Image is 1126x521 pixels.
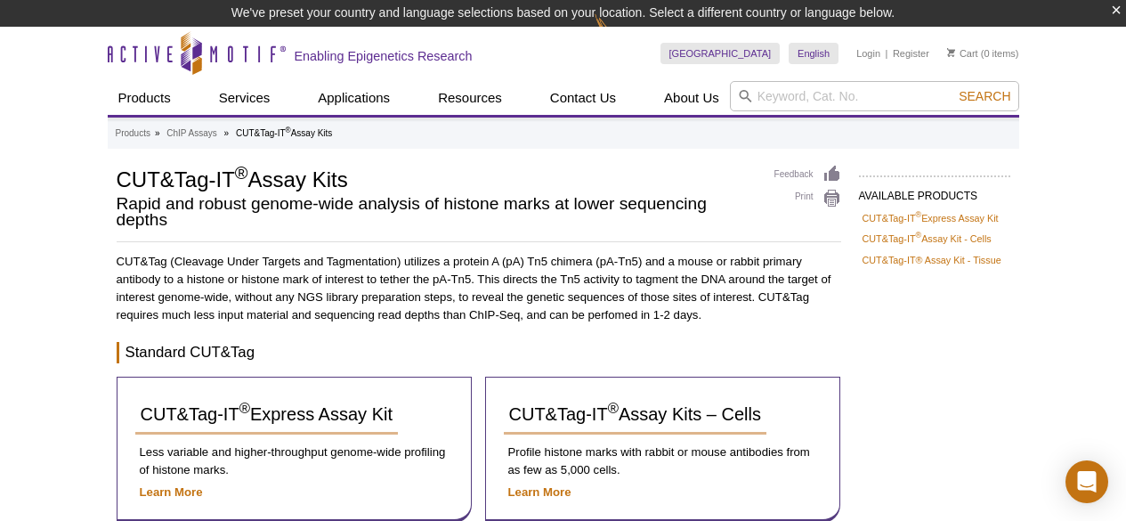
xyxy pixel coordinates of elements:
a: [GEOGRAPHIC_DATA] [660,43,781,64]
img: Change Here [595,13,642,55]
a: Cart [947,47,978,60]
span: Search [959,89,1010,103]
a: Learn More [140,485,203,499]
span: CUT&Tag-IT Assay Kits – Cells [509,404,761,424]
h2: AVAILABLE PRODUCTS [859,175,1010,208]
div: Open Intercom Messenger [1065,460,1108,503]
a: CUT&Tag-IT®Assay Kit - Cells [863,231,992,247]
a: ChIP Assays [166,126,217,142]
sup: ® [608,400,619,417]
a: Feedback [774,165,841,184]
p: Less variable and higher-throughput genome-wide profiling of histone marks. [135,444,453,479]
a: CUT&Tag-IT®Express Assay Kit [135,395,398,435]
a: Applications [307,81,401,115]
sup: ® [286,125,291,134]
sup: ® [235,163,248,183]
a: Login [856,47,880,60]
button: Search [953,88,1016,104]
li: CUT&Tag-IT Assay Kits [236,128,332,138]
li: » [155,128,160,138]
a: Services [208,81,281,115]
h2: Enabling Epigenetics Research [295,48,473,64]
a: Products [116,126,150,142]
h1: CUT&Tag-IT Assay Kits [117,165,757,191]
a: Learn More [508,485,571,499]
a: Contact Us [539,81,627,115]
h2: Rapid and robust genome-wide analysis of histone marks at lower sequencing depths [117,196,757,228]
sup: ® [239,400,250,417]
span: CUT&Tag-IT Express Assay Kit [141,404,393,424]
li: (0 items) [947,43,1019,64]
a: CUT&Tag-IT®Assay Kits – Cells [504,395,766,435]
input: Keyword, Cat. No. [730,81,1019,111]
a: CUT&Tag-IT® Assay Kit - Tissue [863,252,1001,268]
a: Register [893,47,929,60]
li: » [224,128,230,138]
p: CUT&Tag (Cleavage Under Targets and Tagmentation) utilizes a protein A (pA) Tn5 chimera (pA-Tn5) ... [117,253,841,324]
p: Profile histone marks with rabbit or mouse antibodies from as few as 5,000 cells. [504,444,822,479]
sup: ® [916,210,922,219]
img: Your Cart [947,48,955,57]
li: | [886,43,888,64]
h3: Standard CUT&Tag [117,342,841,363]
a: Products [108,81,182,115]
a: About Us [653,81,730,115]
a: Print [774,189,841,208]
sup: ® [916,231,922,240]
a: Resources [427,81,513,115]
a: English [789,43,838,64]
a: CUT&Tag-IT®Express Assay Kit [863,210,999,226]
